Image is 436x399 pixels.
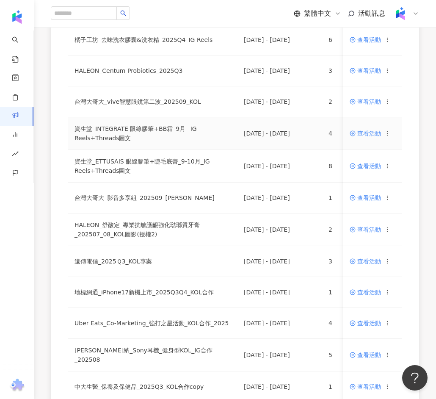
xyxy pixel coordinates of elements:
[237,25,322,55] td: [DATE] - [DATE]
[350,258,381,264] a: 查看活動
[68,183,237,213] td: 台灣大哥大_影音多享組_202509_[PERSON_NAME]
[350,320,381,326] a: 查看活動
[358,9,385,17] span: 活動訊息
[68,339,237,371] td: [PERSON_NAME]納_Sony耳機_健身型KOL_IG合作_202508
[237,308,322,339] td: [DATE] - [DATE]
[350,163,381,169] a: 查看活動
[322,55,364,86] td: 3
[322,308,364,339] td: 4
[10,10,24,24] img: logo icon
[12,30,29,64] a: search
[322,150,364,183] td: 8
[237,277,322,308] td: [DATE] - [DATE]
[68,25,237,55] td: 橘子工坊_去味洗衣膠囊&洗衣精_2025Q4_IG Reels
[9,379,25,392] img: chrome extension
[350,227,381,233] a: 查看活動
[68,86,237,117] td: 台灣大哥大_vive智慧眼鏡第二波_202509_KOL
[237,150,322,183] td: [DATE] - [DATE]
[322,246,364,277] td: 3
[322,117,364,150] td: 4
[68,117,237,150] td: 資生堂_INTEGRATE 眼線膠筆+BB霜_9月 _IG Reels+Threads圖文
[237,86,322,117] td: [DATE] - [DATE]
[237,213,322,246] td: [DATE] - [DATE]
[350,99,381,105] a: 查看活動
[402,365,428,391] iframe: Help Scout Beacon - Open
[350,195,381,201] a: 查看活動
[120,10,126,16] span: search
[322,86,364,117] td: 2
[68,277,237,308] td: 地標網通_iPhone17新機上市_2025Q3Q4_KOL合作
[322,213,364,246] td: 2
[350,37,381,43] a: 查看活動
[237,117,322,150] td: [DATE] - [DATE]
[68,150,237,183] td: 資生堂_ETTUSAIS 眼線膠筆+睫毛底膏_9-10月_IG Reels+Threads圖文
[322,277,364,308] td: 1
[350,352,381,358] a: 查看活動
[304,9,331,18] span: 繁體中文
[237,246,322,277] td: [DATE] - [DATE]
[350,289,381,295] a: 查看活動
[12,145,19,164] span: rise
[322,339,364,371] td: 5
[392,6,408,22] img: Kolr%20app%20icon%20%281%29.png
[68,246,237,277] td: 遠傳電信_2025Ｑ3_KOL專案
[68,55,237,86] td: HALEON_Centum Probiotics_2025Q3
[237,339,322,371] td: [DATE] - [DATE]
[68,308,237,339] td: Uber Eats_Co-Marketing_強打之星活動_KOL合作_2025
[237,55,322,86] td: [DATE] - [DATE]
[350,68,381,74] a: 查看活動
[350,384,381,390] a: 查看活動
[350,130,381,136] a: 查看活動
[322,25,364,55] td: 6
[237,183,322,213] td: [DATE] - [DATE]
[322,183,364,213] td: 1
[68,213,237,246] td: HALEON_舒酸定_專業抗敏護齦強化琺瑯質牙膏_202507_08_KOL圖影(授權2)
